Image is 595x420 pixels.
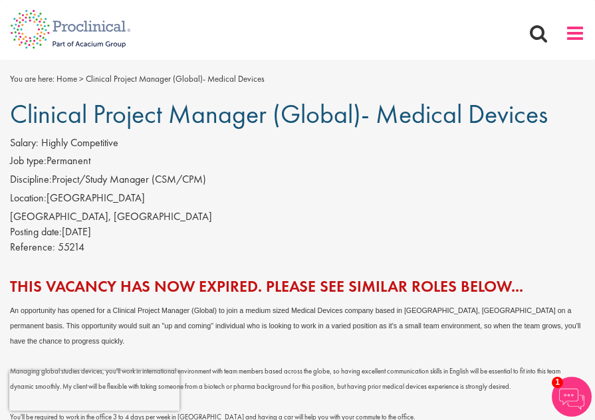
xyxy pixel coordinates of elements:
[10,97,548,131] span: Clinical Project Manager (Global)- Medical Devices
[10,154,585,172] li: Permanent
[9,371,179,411] iframe: reCAPTCHA
[10,225,585,240] div: [DATE]
[10,240,55,255] label: Reference:
[10,209,585,225] div: [GEOGRAPHIC_DATA], [GEOGRAPHIC_DATA]
[10,225,62,239] span: Posting date:
[10,172,52,187] label: Discipline:
[10,367,560,391] span: Managing global studies devices, you'll work in international environment with team members based...
[10,154,47,169] label: Job type:
[41,136,118,150] span: Highly Competitive
[10,278,585,295] h2: This vacancy has now expired. Please see similar roles below...
[552,377,592,417] img: Chatbot
[10,191,47,206] label: Location:
[10,172,585,191] li: Project/Study Manager (CSM/CPM)
[552,377,563,388] span: 1
[10,306,580,345] span: An opportunity has opened for a Clinical Project Manager (Global) to join a medium sized Medical ...
[86,73,265,84] span: Clinical Project Manager (Global)- Medical Devices
[10,136,39,151] label: Salary:
[10,191,585,209] li: [GEOGRAPHIC_DATA]
[58,240,84,254] span: 55214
